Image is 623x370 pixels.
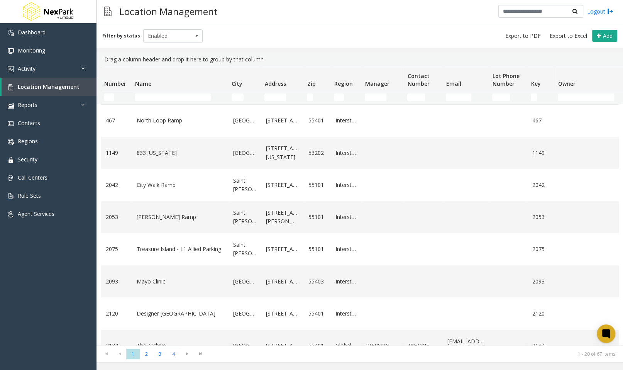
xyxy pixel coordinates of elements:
[8,121,14,127] img: 'icon'
[8,66,14,72] img: 'icon'
[492,72,519,87] span: Lot Phone Number
[104,2,112,21] img: pageIcon
[18,192,41,199] span: Rule Sets
[106,149,127,157] a: 1149
[587,7,613,15] a: Logout
[233,209,257,226] a: Saint [PERSON_NAME]
[18,47,45,54] span: Monitoring
[182,351,192,357] span: Go to the next page
[531,93,537,101] input: Key Filter
[532,213,550,221] a: 2053
[233,116,257,125] a: [GEOGRAPHIC_DATA]
[233,341,257,350] a: [GEOGRAPHIC_DATA]
[365,93,386,101] input: Manager Filter
[592,30,617,42] button: Add
[101,52,618,67] div: Drag a column header and drop it here to group by that column
[532,181,550,189] a: 2042
[233,241,257,258] a: Saint [PERSON_NAME]
[407,72,429,87] span: Contact Number
[8,48,14,54] img: 'icon'
[266,181,299,189] a: [STREET_ADDRESS]
[409,341,438,350] a: [PHONE_NUMBER]
[528,90,555,104] td: Key Filter
[126,349,140,359] span: Page 1
[18,210,54,217] span: Agent Services
[532,309,550,318] a: 2120
[331,90,362,104] td: Region Filter
[2,78,96,96] a: Location Management
[18,101,37,109] span: Reports
[8,211,14,217] img: 'icon'
[266,309,299,318] a: [STREET_ADDRESS]
[308,341,326,350] a: 55401
[137,309,224,318] a: Designer [GEOGRAPHIC_DATA]
[335,149,357,157] a: Interstate
[266,341,299,350] a: [STREET_ADDRESS]
[229,90,261,104] td: City Filter
[195,351,206,357] span: Go to the last page
[8,102,14,109] img: 'icon'
[558,93,614,101] input: Owner Filter
[607,7,613,15] img: logout
[8,175,14,181] img: 'icon'
[308,213,326,221] a: 55101
[407,93,425,101] input: Contact Number Filter
[153,349,167,359] span: Page 3
[532,277,550,286] a: 2093
[106,213,127,221] a: 2053
[106,245,127,253] a: 2075
[308,245,326,253] a: 55101
[102,32,140,39] label: Filter by status
[233,277,257,286] a: [GEOGRAPHIC_DATA]
[505,32,541,40] span: Export to PDF
[335,181,357,189] a: Interstate
[144,30,191,42] span: Enabled
[266,209,299,226] a: [STREET_ADDRESS][PERSON_NAME]
[115,2,222,21] h3: Location Management
[104,80,126,87] span: Number
[366,341,400,350] a: [PERSON_NAME]
[194,349,207,360] span: Go to the last page
[137,213,224,221] a: [PERSON_NAME] Ramp
[266,245,299,253] a: [STREET_ADDRESS]
[8,193,14,199] img: 'icon'
[447,337,484,355] a: [EMAIL_ADDRESS][DOMAIN_NAME]
[531,80,540,87] span: Key
[308,116,326,125] a: 55401
[233,309,257,318] a: [GEOGRAPHIC_DATA]
[132,90,229,104] td: Name Filter
[212,351,615,357] kendo-pager-info: 1 - 20 of 67 items
[8,30,14,36] img: 'icon'
[362,90,404,104] td: Manager Filter
[558,80,575,87] span: Owner
[532,341,550,350] a: 2134
[334,93,344,101] input: Region Filter
[489,90,528,104] td: Lot Phone Number Filter
[446,80,461,87] span: Email
[304,90,331,104] td: Zip Filter
[492,93,510,101] input: Lot Phone Number Filter
[233,177,257,194] a: Saint [PERSON_NAME]
[404,90,443,104] td: Contact Number Filter
[137,245,224,253] a: Treasure Island - L1 Allied Parking
[167,349,180,359] span: Page 4
[308,309,326,318] a: 55401
[137,277,224,286] a: Mayo Clinic
[8,84,14,90] img: 'icon'
[137,181,224,189] a: City Walk Ramp
[532,116,550,125] a: 467
[106,277,127,286] a: 2093
[307,93,313,101] input: Zip Filter
[550,32,587,40] span: Export to Excel
[307,80,315,87] span: Zip
[8,157,14,163] img: 'icon'
[335,213,357,221] a: Interstate
[365,80,389,87] span: Manager
[502,31,544,41] button: Export to PDF
[106,341,127,350] a: 2134
[308,181,326,189] a: 55101
[335,341,357,350] a: Global
[18,29,46,36] span: Dashboard
[266,116,299,125] a: [STREET_ADDRESS]
[140,349,153,359] span: Page 2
